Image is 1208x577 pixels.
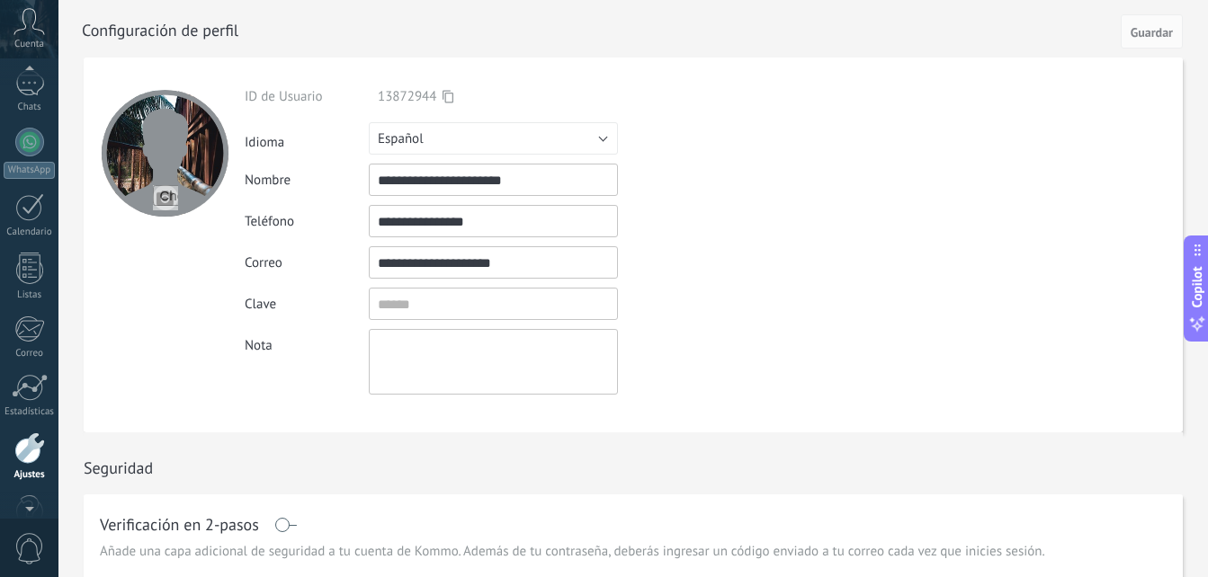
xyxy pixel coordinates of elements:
div: ID de Usuario [245,88,369,105]
div: Clave [245,296,369,313]
div: Correo [4,348,56,360]
span: Añade una capa adicional de seguridad a tu cuenta de Kommo. Además de tu contraseña, deberás ingr... [100,543,1045,561]
span: Guardar [1131,26,1173,39]
div: Estadísticas [4,406,56,418]
div: Nota [245,329,369,354]
span: Copilot [1188,267,1206,308]
div: Calendario [4,226,56,238]
div: Nombre [245,172,369,189]
div: Chats [4,102,56,113]
button: Guardar [1121,14,1183,49]
button: Español [369,122,618,155]
div: WhatsApp [4,162,55,179]
span: Español [378,130,424,147]
div: Idioma [245,127,369,151]
h1: Verificación en 2-pasos [100,518,259,532]
h1: Seguridad [84,457,153,478]
div: Ajustes [4,469,56,481]
div: Listas [4,289,56,301]
span: 13872944 [378,88,436,105]
div: Teléfono [245,213,369,230]
div: Correo [245,254,369,271]
span: Cuenta [14,39,44,50]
